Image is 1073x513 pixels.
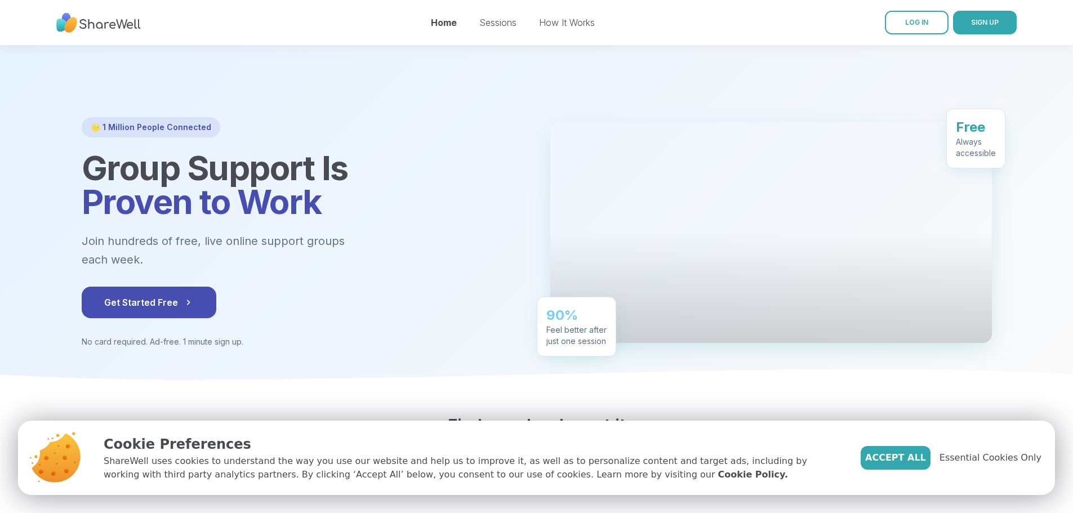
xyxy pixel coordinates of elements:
[905,18,928,26] span: LOG IN
[82,232,406,269] p: Join hundreds of free, live online support groups each week.
[718,468,788,481] a: Cookie Policy.
[104,454,843,481] p: ShareWell uses cookies to understand the way you use our website and help us to improve it, as we...
[861,446,930,470] button: Accept All
[546,306,607,324] div: 90%
[82,181,322,222] span: Proven to Work
[82,117,220,137] div: 🌟 1 Million People Connected
[865,451,926,465] span: Accept All
[82,336,523,347] p: No card required. Ad-free. 1 minute sign up.
[82,151,523,218] h1: Group Support Is
[956,118,996,136] div: Free
[971,18,999,26] span: SIGN UP
[82,287,216,318] button: Get Started Free
[104,296,194,309] span: Get Started Free
[956,136,996,158] div: Always accessible
[885,11,949,34] a: LOG IN
[479,17,517,28] a: Sessions
[56,7,141,38] img: ShareWell Nav Logo
[940,451,1041,465] span: Essential Cookies Only
[546,324,607,346] div: Feel better after just one session
[431,17,457,28] a: Home
[953,11,1017,34] button: SIGN UP
[82,415,992,435] h2: Find people who get it
[104,434,843,454] p: Cookie Preferences
[539,17,595,28] a: How It Works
